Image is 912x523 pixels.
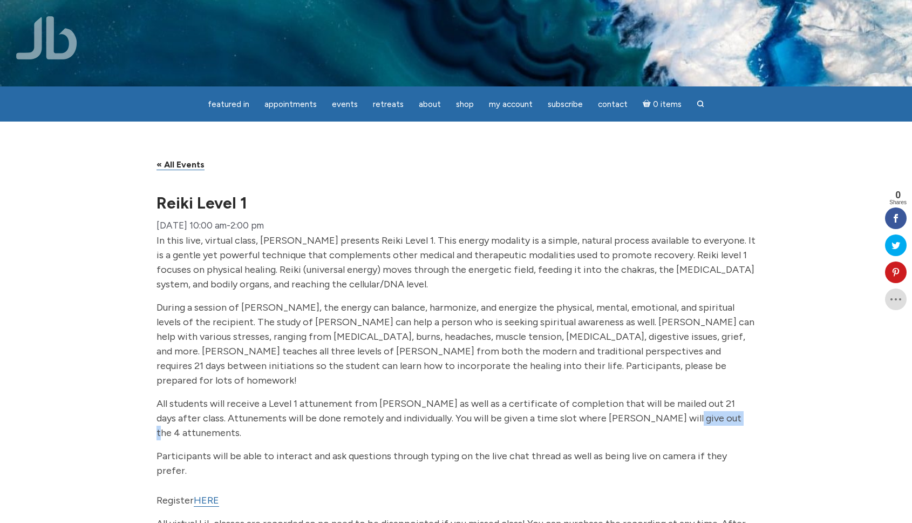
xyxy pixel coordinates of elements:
a: « All Events [156,159,205,170]
span: Subscribe [548,99,583,109]
img: Jamie Butler. The Everyday Medium [16,16,77,59]
h1: Reiki Level 1 [156,195,756,211]
span: Appointments [264,99,317,109]
span: My Account [489,99,533,109]
span: 0 [889,190,907,200]
a: About [412,94,447,115]
a: Subscribe [541,94,589,115]
p: Register [156,493,756,508]
a: Appointments [258,94,323,115]
span: About [419,99,441,109]
span: 0 items [653,100,682,109]
a: HERE [194,494,219,507]
p: Participants will be able to interact and ask questions through typing on the live chat thread as... [156,449,756,478]
span: Shares [889,200,907,205]
a: My Account [482,94,539,115]
div: - [156,217,264,234]
p: During a session of [PERSON_NAME], the energy can balance, harmonize, and energize the physical, ... [156,300,756,388]
span: Contact [598,99,628,109]
a: Retreats [366,94,410,115]
span: Shop [456,99,474,109]
a: Cart0 items [636,93,688,115]
span: [DATE] 10:00 am [156,220,227,231]
a: Events [325,94,364,115]
span: Events [332,99,358,109]
i: Cart [643,99,653,109]
p: All students will receive a Level 1 attunement from [PERSON_NAME] as well as a certificate of com... [156,397,756,440]
span: Retreats [373,99,404,109]
span: 2:00 pm [230,220,264,231]
p: In this live, virtual class, [PERSON_NAME] presents Reiki Level 1. This energy modality is a simp... [156,233,756,292]
a: featured in [201,94,256,115]
span: featured in [208,99,249,109]
a: Shop [450,94,480,115]
a: Contact [591,94,634,115]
